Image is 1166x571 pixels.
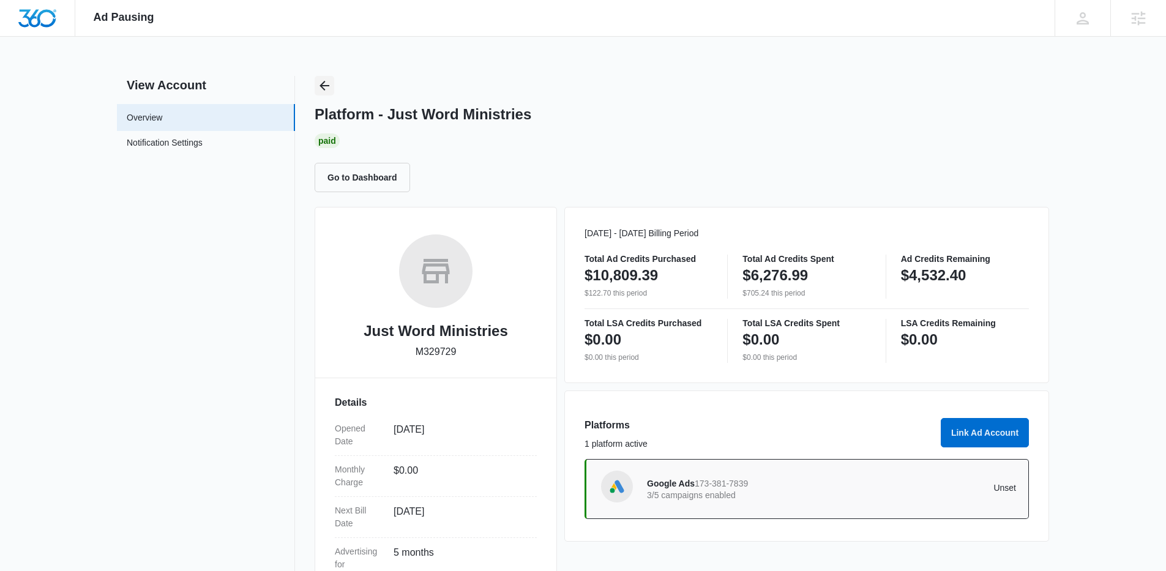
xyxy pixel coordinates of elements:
div: Opened Date[DATE] [335,415,537,456]
dd: [DATE] [394,504,527,530]
a: Overview [127,111,162,124]
div: Next Bill Date[DATE] [335,497,537,538]
p: Unset [832,483,1017,492]
img: Google Ads [608,477,626,496]
h3: Platforms [585,418,933,433]
p: $10,809.39 [585,266,658,285]
button: Back [315,76,334,95]
p: Total Ad Credits Purchased [585,255,712,263]
h2: Just Word Ministries [364,320,508,342]
dd: 5 months [394,545,527,571]
button: Link Ad Account [941,418,1029,447]
p: $6,276.99 [742,266,808,285]
p: $0.00 [585,330,621,349]
h3: Details [335,395,537,410]
p: Total LSA Credits Purchased [585,319,712,327]
a: Go to Dashboard [315,172,417,182]
p: $4,532.40 [901,266,966,285]
dd: $0.00 [394,463,527,489]
span: Ad Pausing [94,11,154,24]
div: Monthly Charge$0.00 [335,456,537,497]
a: Google AdsGoogle Ads173-381-78393/5 campaigns enabledUnset [585,459,1029,519]
span: 173-381-7839 [695,479,748,488]
p: $122.70 this period [585,288,712,299]
p: 3/5 campaigns enabled [647,491,832,499]
p: Total Ad Credits Spent [742,255,870,263]
div: Paid [315,133,340,148]
button: Go to Dashboard [315,163,410,192]
dd: [DATE] [394,422,527,448]
h1: Platform - Just Word Ministries [315,105,531,124]
p: $705.24 this period [742,288,870,299]
dt: Opened Date [335,422,384,448]
p: $0.00 this period [585,352,712,363]
h2: View Account [117,76,295,94]
p: $0.00 [742,330,779,349]
p: Total LSA Credits Spent [742,319,870,327]
dt: Advertising for [335,545,384,571]
p: [DATE] - [DATE] Billing Period [585,227,1029,240]
dt: Monthly Charge [335,463,384,489]
a: Notification Settings [127,136,203,152]
p: $0.00 this period [742,352,870,363]
span: Google Ads [647,479,695,488]
p: Ad Credits Remaining [901,255,1029,263]
p: 1 platform active [585,438,933,450]
p: M329729 [416,345,457,359]
p: $0.00 [901,330,938,349]
p: LSA Credits Remaining [901,319,1029,327]
dt: Next Bill Date [335,504,384,530]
